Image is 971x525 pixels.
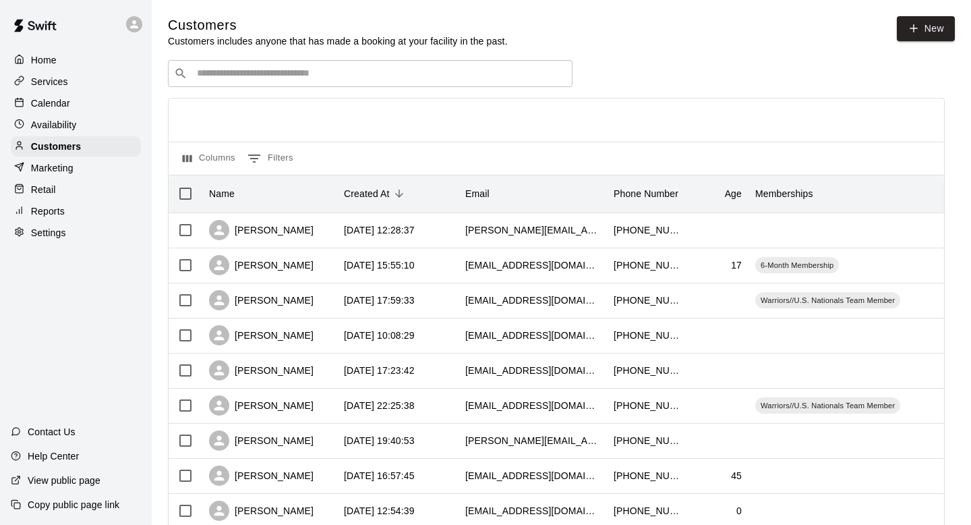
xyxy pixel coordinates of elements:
[337,175,459,213] div: Created At
[614,364,681,377] div: +15733247431
[28,474,100,487] p: View public page
[465,329,600,342] div: tonypalmer021@gmail.com
[344,175,390,213] div: Created At
[465,469,600,482] div: calgraves@gmail.com
[209,175,235,213] div: Name
[755,295,900,306] span: Warriors//U.S. Nationals Team Member
[614,399,681,412] div: +15738645114
[11,93,141,113] a: Calendar
[11,50,141,70] a: Home
[465,434,600,447] div: amynicolemahoney@hotmail.com
[31,226,66,240] p: Settings
[731,469,742,482] div: 45
[31,161,73,175] p: Marketing
[11,158,141,178] a: Marketing
[11,201,141,221] a: Reports
[465,504,600,518] div: michaelcarrozza@comcast.net
[607,175,688,213] div: Phone Number
[11,223,141,243] a: Settings
[11,179,141,200] a: Retail
[209,290,314,310] div: [PERSON_NAME]
[11,115,141,135] a: Availability
[614,329,681,342] div: +15733098921
[31,183,56,196] p: Retail
[344,364,415,377] div: 2025-09-04 17:23:42
[31,53,57,67] p: Home
[31,140,81,153] p: Customers
[755,400,900,411] span: Warriors//U.S. Nationals Team Member
[31,75,68,88] p: Services
[688,175,748,213] div: Age
[731,258,742,272] div: 17
[244,148,297,169] button: Show filters
[725,175,742,213] div: Age
[344,329,415,342] div: 2025-09-06 10:08:29
[344,223,415,237] div: 2025-09-09 12:28:37
[209,466,314,486] div: [PERSON_NAME]
[344,469,415,482] div: 2025-09-02 16:57:45
[168,34,508,48] p: Customers includes anyone that has made a booking at your facility in the past.
[614,223,681,237] div: +15733566086
[168,16,508,34] h5: Customers
[31,204,65,218] p: Reports
[28,425,76,439] p: Contact Us
[755,260,839,271] span: 6-Month Membership
[465,223,600,237] div: chris@columbiapoolandspa.com
[209,360,314,381] div: [PERSON_NAME]
[614,469,681,482] div: +15739991494
[465,364,600,377] div: aricbremer@gmail.com
[179,148,239,169] button: Select columns
[11,136,141,157] a: Customers
[209,255,314,275] div: [PERSON_NAME]
[459,175,607,213] div: Email
[755,257,839,273] div: 6-Month Membership
[465,399,600,412] div: annegregstonnichols@gmail.com
[465,258,600,272] div: terillbean@yahoo.com
[31,96,70,110] p: Calendar
[614,175,678,213] div: Phone Number
[344,434,415,447] div: 2025-09-02 19:40:53
[390,184,409,203] button: Sort
[614,434,681,447] div: +15738086025
[344,258,415,272] div: 2025-09-08 15:55:10
[209,325,314,346] div: [PERSON_NAME]
[344,504,415,518] div: 2025-09-02 12:54:39
[897,16,955,41] a: New
[614,294,681,307] div: +15732301342
[748,175,951,213] div: Memberships
[755,175,813,213] div: Memberships
[168,60,572,87] div: Search customers by name or email
[209,501,314,521] div: [PERSON_NAME]
[28,498,119,512] p: Copy public page link
[736,504,742,518] div: 0
[465,175,490,213] div: Email
[755,292,900,308] div: Warriors//U.S. Nationals Team Member
[202,175,337,213] div: Name
[614,258,681,272] div: +15738816395
[209,395,314,416] div: [PERSON_NAME]
[344,399,415,412] div: 2025-09-03 22:25:38
[755,397,900,414] div: Warriors//U.S. Nationals Team Member
[28,449,79,463] p: Help Center
[465,294,600,307] div: mnparker5@gmail.com
[614,504,681,518] div: +16309469592
[344,294,415,307] div: 2025-09-06 17:59:33
[209,431,314,451] div: [PERSON_NAME]
[11,72,141,92] a: Services
[31,118,77,132] p: Availability
[209,220,314,240] div: [PERSON_NAME]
